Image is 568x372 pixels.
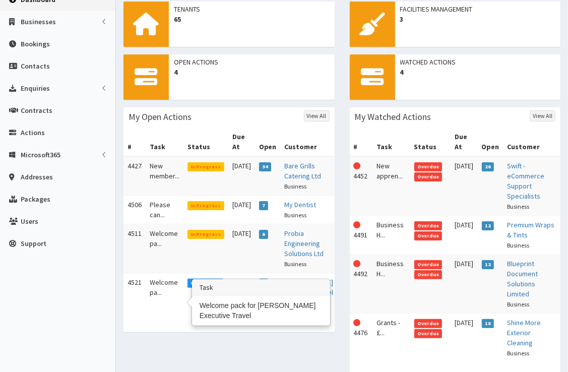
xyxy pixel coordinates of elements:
td: Business H... [373,255,410,314]
td: 4521 [123,273,146,312]
td: Business H... [373,216,410,255]
td: New member... [146,156,183,196]
span: 7 [259,201,269,210]
i: This Action is overdue! [354,260,361,267]
span: Microsoft365 [21,150,60,159]
span: Overdue [414,172,443,181]
td: [DATE] [228,224,255,273]
td: 4476 [350,314,373,362]
span: 4 [174,67,330,77]
td: [DATE] [451,314,478,362]
span: In Progress [187,201,224,210]
th: Customer [503,128,560,156]
h3: Task [193,280,330,296]
span: 12 [482,221,494,230]
small: Business [508,241,530,249]
td: 4452 [350,156,373,216]
small: Business [285,260,307,268]
small: Business [285,211,307,219]
span: In Progress [187,230,224,239]
th: # [350,128,373,156]
td: [DATE] [228,156,255,196]
span: 34 [259,162,272,171]
span: Bookings [21,39,50,48]
td: Please can... [146,196,183,224]
a: My Dentist [285,200,317,209]
span: Packages [21,195,50,204]
span: Overdue [414,231,443,240]
span: Overdue [414,162,443,171]
span: Open Actions [174,57,330,67]
i: This Action is overdue! [354,319,361,326]
span: 18 [482,319,494,328]
span: Overdue [414,329,443,338]
i: This Action is overdue! [354,221,361,228]
td: [DATE] [228,196,255,224]
i: This Action is overdue! [354,162,361,169]
th: Task [373,128,410,156]
span: Actions [21,128,45,137]
a: Premium Wraps & Tints [508,220,555,239]
th: # [123,128,146,156]
td: 4506 [123,196,146,224]
th: Open [255,128,281,156]
small: Business [508,300,530,308]
td: 4427 [123,156,146,196]
a: Swift - eCommerce Support Specialists [508,161,545,201]
span: Facilities Management [400,4,556,14]
th: Due At [451,128,478,156]
span: 65 [174,14,330,24]
a: View All [530,110,555,121]
span: Unresolved [187,279,223,288]
span: Support [21,239,46,248]
span: Tenants [174,4,330,14]
span: Watched Actions [400,57,556,67]
span: 3 [400,14,556,24]
td: Grants - £... [373,314,410,362]
a: Shine More Exterior Cleaning [508,318,541,347]
span: Overdue [414,260,443,269]
a: Probia Engineering Solutions Ltd [285,229,324,258]
a: [PERSON_NAME] Executive Travel [285,278,334,297]
td: Welcome pa... [146,273,183,312]
td: [DATE] [228,273,255,312]
td: Welcome pa... [146,224,183,273]
th: Open [478,128,503,156]
th: Status [410,128,451,156]
td: 4511 [123,224,146,273]
th: Customer [281,128,338,156]
small: Business [285,182,307,190]
span: 26 [482,162,494,171]
span: Users [21,217,38,226]
td: 4491 [350,216,373,255]
a: Blueprint Document Solutions Limited [508,259,538,298]
span: Overdue [414,319,443,328]
div: Welcome pack for [PERSON_NAME] Executive Travel [193,296,330,325]
small: Business [508,349,530,357]
h3: My Open Actions [129,112,192,121]
a: Bare Grills Catering Ltd [285,161,322,180]
a: View All [304,110,330,121]
span: Contacts [21,61,50,71]
span: Contracts [21,106,52,115]
td: New appren... [373,156,410,216]
th: Status [183,128,228,156]
span: Businesses [21,17,56,26]
span: 4 [400,67,556,77]
span: Enquiries [21,84,50,93]
td: [DATE] [451,255,478,314]
span: 6 [259,230,269,239]
td: 4492 [350,255,373,314]
span: 12 [482,260,494,269]
h3: My Watched Actions [355,112,431,121]
th: Task [146,128,183,156]
span: Addresses [21,172,53,181]
td: [DATE] [451,156,478,216]
span: Overdue [414,221,443,230]
small: Business [508,203,530,210]
span: Overdue [414,270,443,279]
td: [DATE] [451,216,478,255]
span: In Progress [187,162,224,171]
th: Due At [228,128,255,156]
